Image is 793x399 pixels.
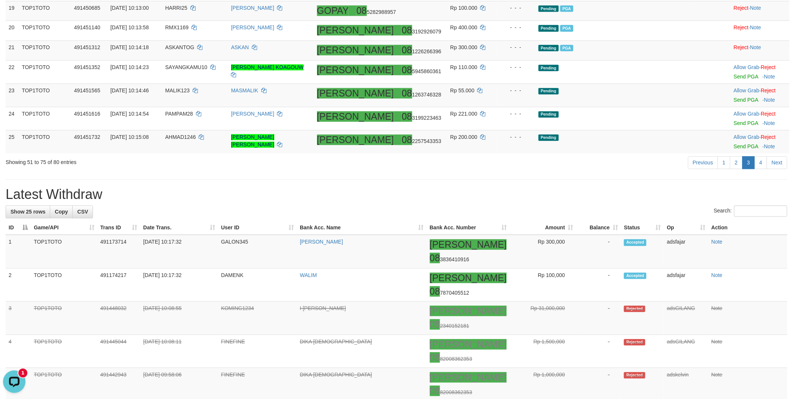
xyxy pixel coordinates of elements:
[231,111,274,117] a: [PERSON_NAME]
[97,301,141,334] td: 491448032
[111,64,149,70] span: [DATE] 10:14:23
[165,24,189,30] span: RMX1169
[402,88,412,98] ah_el_jm_1756146672679: 08
[500,87,533,94] div: - - -
[6,60,19,83] td: 22
[734,134,761,140] span: ·
[430,256,470,262] span: Copy 083836410916 to clipboard
[97,221,141,235] th: Trans ID: activate to sort column ascending
[19,130,71,153] td: TOP1TOTO
[624,239,646,245] span: Accepted
[576,268,621,301] td: -
[31,334,97,367] td: TOP1TOTO
[6,130,19,153] td: 25
[300,239,343,245] a: [PERSON_NAME]
[19,60,71,83] td: TOP1TOTO
[734,120,758,126] a: Send PGA
[317,45,394,55] ah_el_jm_1756146672679: [PERSON_NAME]
[140,268,218,301] td: [DATE] 10:17:32
[430,389,472,395] span: Copy 0882008362353 to clipboard
[711,339,723,345] a: Note
[430,356,472,362] span: Copy 0882008362353 to clipboard
[6,21,19,41] td: 20
[6,83,19,107] td: 23
[731,83,790,107] td: ·
[734,24,749,30] a: Reject
[750,44,762,50] a: Note
[402,65,412,75] ah_el_jm_1756146672679: 08
[430,273,507,283] ah_el_jm_1756146672679: [PERSON_NAME]
[402,25,412,35] ah_el_jm_1756146672679: 08
[6,1,19,21] td: 19
[402,29,441,35] span: Copy 083192926079 to clipboard
[731,107,790,130] td: ·
[450,87,474,93] span: Rp 55.000
[714,205,787,217] label: Search:
[764,143,775,149] a: Note
[300,305,346,311] a: I [PERSON_NAME]
[539,134,559,141] span: Pending
[55,209,68,215] span: Copy
[430,319,440,330] ah_el_jm_1756146672679: 08
[10,209,45,215] span: Show 25 rows
[140,235,218,268] td: [DATE] 10:17:32
[300,372,372,378] a: DIKA [DEMOGRAPHIC_DATA]
[500,4,533,12] div: - - -
[734,111,761,117] span: ·
[6,334,31,367] td: 4
[450,64,477,70] span: Rp 110.000
[427,221,510,235] th: Bank Acc. Number: activate to sort column ascending
[576,235,621,268] td: -
[402,92,441,98] span: Copy 081263746328 to clipboard
[688,156,718,169] a: Previous
[767,156,787,169] a: Next
[50,205,73,218] a: Copy
[539,45,559,51] span: Pending
[734,111,759,117] a: Allow Grab
[510,221,576,235] th: Amount: activate to sort column ascending
[764,74,775,80] a: Note
[560,25,573,31] span: Marked by adsdarwis
[510,301,576,334] td: Rp 31,000,000
[742,156,755,169] a: 3
[450,44,477,50] span: Rp 300.000
[510,235,576,268] td: Rp 300,000
[18,1,27,10] div: New messages notification
[97,268,141,301] td: 491174217
[539,111,559,117] span: Pending
[450,134,477,140] span: Rp 200.000
[218,301,297,334] td: KOMING1234
[711,305,723,311] a: Note
[231,44,249,50] a: ASKAN
[664,268,709,301] td: adsfajar
[761,64,776,70] a: Reject
[539,5,559,12] span: Pending
[297,221,426,235] th: Bank Acc. Name: activate to sort column ascending
[165,44,195,50] span: ASKANTOG
[500,24,533,31] div: - - -
[734,64,761,70] span: ·
[317,88,394,98] ah_el_jm_1756146672679: [PERSON_NAME]
[6,268,31,301] td: 2
[734,5,749,11] a: Reject
[6,301,31,334] td: 3
[664,334,709,367] td: adsGILANG
[300,272,317,278] a: WALIM
[430,323,470,329] span: Copy 082340152181 to clipboard
[430,372,507,382] ah_el_jm_1756146672679: [PERSON_NAME]
[761,111,776,117] a: Reject
[750,24,762,30] a: Note
[6,107,19,130] td: 24
[430,306,507,316] ah_el_jm_1756146672679: [PERSON_NAME]
[218,268,297,301] td: DAMENK
[500,133,533,141] div: - - -
[734,87,759,93] a: Allow Grab
[31,235,97,268] td: TOP1TOTO
[402,138,441,144] span: Copy 082257543353 to clipboard
[19,41,71,60] td: TOP1TOTO
[165,5,187,11] span: HARRI25
[218,235,297,268] td: GALON345
[19,1,71,21] td: TOP1TOTO
[31,268,97,301] td: TOP1TOTO
[764,97,775,103] a: Note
